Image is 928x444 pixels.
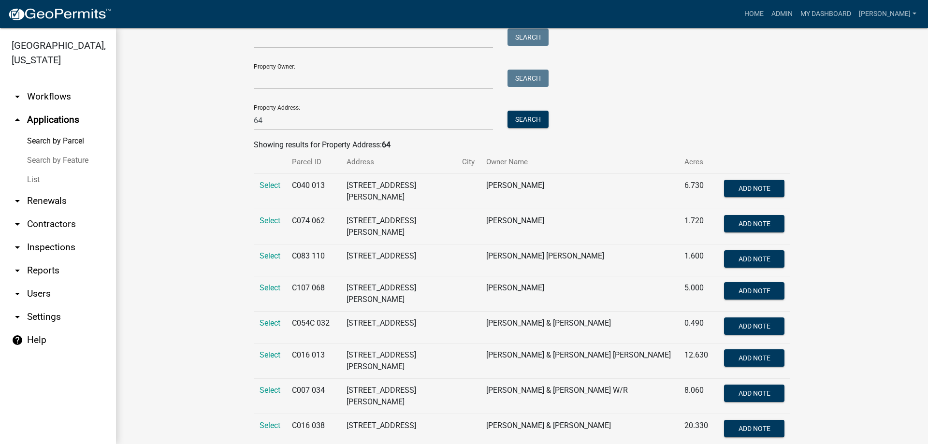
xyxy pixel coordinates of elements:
[679,344,718,379] td: 12.630
[480,379,679,414] td: [PERSON_NAME] & [PERSON_NAME] W/R
[679,312,718,344] td: 0.490
[724,385,784,402] button: Add Note
[286,209,341,244] td: C074 062
[797,5,855,23] a: My Dashboard
[341,244,456,276] td: [STREET_ADDRESS]
[480,151,679,173] th: Owner Name
[286,174,341,209] td: C040 013
[679,276,718,312] td: 5.000
[12,242,23,253] i: arrow_drop_down
[507,70,549,87] button: Search
[12,265,23,276] i: arrow_drop_down
[12,288,23,300] i: arrow_drop_down
[260,386,280,395] a: Select
[507,111,549,128] button: Search
[260,181,280,190] a: Select
[738,220,770,228] span: Add Note
[480,276,679,312] td: [PERSON_NAME]
[724,180,784,197] button: Add Note
[260,251,280,260] a: Select
[738,389,770,397] span: Add Note
[507,29,549,46] button: Search
[286,344,341,379] td: C016 013
[12,195,23,207] i: arrow_drop_down
[260,350,280,359] a: Select
[341,379,456,414] td: [STREET_ADDRESS][PERSON_NAME]
[260,421,280,430] a: Select
[286,151,341,173] th: Parcel ID
[724,420,784,437] button: Add Note
[724,282,784,300] button: Add Note
[341,344,456,379] td: [STREET_ADDRESS][PERSON_NAME]
[724,317,784,335] button: Add Note
[260,318,280,328] a: Select
[254,139,790,151] div: Showing results for Property Address:
[480,312,679,344] td: [PERSON_NAME] & [PERSON_NAME]
[286,244,341,276] td: C083 110
[260,283,280,292] a: Select
[480,244,679,276] td: [PERSON_NAME] [PERSON_NAME]
[480,344,679,379] td: [PERSON_NAME] & [PERSON_NAME] [PERSON_NAME]
[679,151,718,173] th: Acres
[738,425,770,432] span: Add Note
[738,287,770,295] span: Add Note
[341,209,456,244] td: [STREET_ADDRESS][PERSON_NAME]
[286,312,341,344] td: C054C 032
[738,185,770,192] span: Add Note
[286,276,341,312] td: C107 068
[855,5,920,23] a: [PERSON_NAME]
[679,174,718,209] td: 6.730
[738,322,770,330] span: Add Note
[12,334,23,346] i: help
[12,91,23,102] i: arrow_drop_down
[260,216,280,225] a: Select
[382,140,391,149] strong: 64
[740,5,768,23] a: Home
[768,5,797,23] a: Admin
[679,379,718,414] td: 8.060
[679,209,718,244] td: 1.720
[738,354,770,362] span: Add Note
[738,255,770,263] span: Add Note
[480,174,679,209] td: [PERSON_NAME]
[480,209,679,244] td: [PERSON_NAME]
[341,151,456,173] th: Address
[724,250,784,268] button: Add Note
[12,218,23,230] i: arrow_drop_down
[724,215,784,232] button: Add Note
[341,312,456,344] td: [STREET_ADDRESS]
[679,244,718,276] td: 1.600
[456,151,480,173] th: City
[341,276,456,312] td: [STREET_ADDRESS][PERSON_NAME]
[724,349,784,367] button: Add Note
[341,174,456,209] td: [STREET_ADDRESS][PERSON_NAME]
[286,379,341,414] td: C007 034
[12,114,23,126] i: arrow_drop_up
[12,311,23,323] i: arrow_drop_down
